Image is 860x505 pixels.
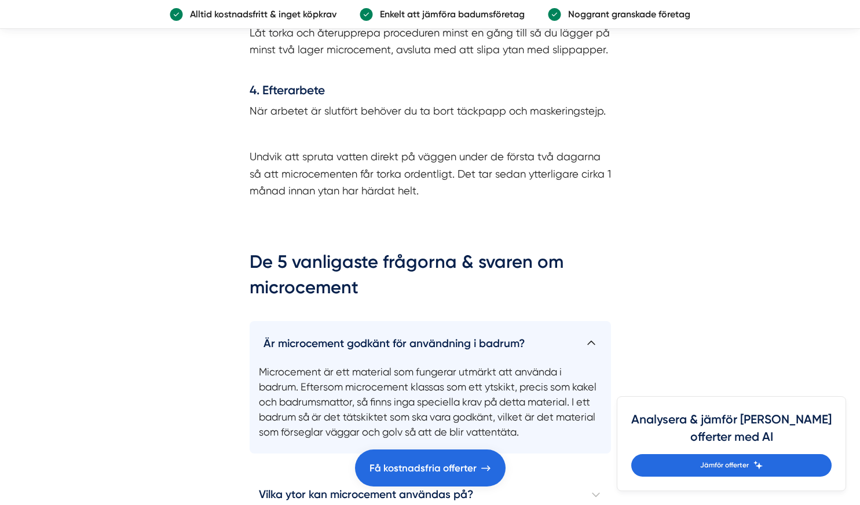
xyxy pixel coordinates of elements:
[631,411,832,454] h4: Analysera & jämför [PERSON_NAME] offerter med AI
[700,460,749,471] span: Jämför offerter
[355,449,506,486] a: Få kostnadsfria offerter
[373,7,525,21] p: Enkelt att jämföra badumsföretag
[250,148,611,200] p: Undvik att spruta vatten direkt på väggen under de första två dagarna så att microcementen får to...
[183,7,336,21] p: Alltid kostnadsfritt & inget köpkrav
[369,460,477,476] span: Få kostnadsfria offerter
[561,7,690,21] p: Noggrant granskade företag
[250,24,611,76] p: Låt torka och återupprepa proceduren minst en gång till så du lägger på minst två lager microceme...
[250,321,611,356] h4: Är microcement godkänt för användning i badrum?
[631,454,832,477] a: Jämför offerter
[250,356,611,454] p: Microcement är ett material som fungerar utmärkt att använda i badrum. Eftersom microcement klass...
[250,249,611,307] h2: De 5 vanligaste frågorna & svaren om microcement
[250,82,611,102] h4: 4. Efterarbete
[250,102,611,120] p: När arbetet är slutfört behöver du ta bort täckpapp och maskeringstejp.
